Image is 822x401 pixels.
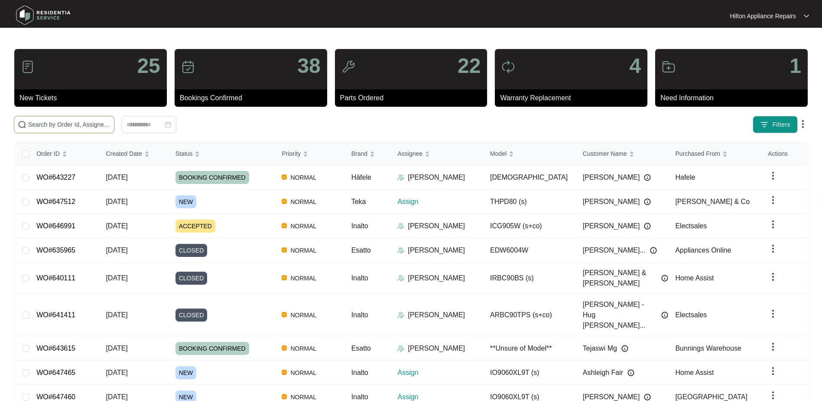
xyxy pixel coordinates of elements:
[661,275,668,282] img: Info icon
[13,2,74,28] img: residentia service logo
[583,149,627,158] span: Customer Name
[408,172,465,183] p: [PERSON_NAME]
[501,60,515,74] img: icon
[668,142,761,165] th: Purchased From
[180,93,327,103] p: Bookings Confirmed
[282,345,287,351] img: Vercel Logo
[397,223,404,230] img: Assigner Icon
[106,222,127,230] span: [DATE]
[282,223,287,228] img: Vercel Logo
[483,361,576,385] td: IO9060XL9T (s)
[583,268,657,289] span: [PERSON_NAME] & [PERSON_NAME]
[106,345,127,352] span: [DATE]
[344,142,391,165] th: Brand
[408,310,465,320] p: [PERSON_NAME]
[351,222,368,230] span: Inalto
[500,93,647,103] p: Warranty Replacement
[282,247,287,253] img: Vercel Logo
[351,198,366,205] span: Teka
[287,221,320,231] span: NORMAL
[36,311,75,319] a: WO#641411
[583,197,640,207] span: [PERSON_NAME]
[340,93,487,103] p: Parts Ordered
[175,195,197,208] span: NEW
[644,394,651,401] img: Info icon
[675,311,707,319] span: Electsales
[169,142,275,165] th: Status
[768,342,778,352] img: dropdown arrow
[275,142,344,165] th: Priority
[576,142,669,165] th: Customer Name
[644,174,651,181] img: Info icon
[351,247,371,254] span: Esatto
[408,245,465,256] p: [PERSON_NAME]
[397,197,483,207] p: Assign
[282,370,287,375] img: Vercel Logo
[106,369,127,376] span: [DATE]
[483,142,576,165] th: Model
[583,343,617,354] span: Tejaswi Mg
[36,198,75,205] a: WO#647512
[106,174,127,181] span: [DATE]
[397,247,404,254] img: Assigner Icon
[730,12,796,20] p: Hilton Appliance Repairs
[768,219,778,230] img: dropdown arrow
[583,245,646,256] span: [PERSON_NAME]...
[390,142,483,165] th: Assignee
[351,369,368,376] span: Inalto
[287,343,320,354] span: NORMAL
[627,369,634,376] img: Info icon
[583,172,640,183] span: [PERSON_NAME]
[483,263,576,294] td: IRBC90BS (s)
[351,311,368,319] span: Inalto
[650,247,657,254] img: Info icon
[408,273,465,283] p: [PERSON_NAME]
[768,309,778,319] img: dropdown arrow
[675,274,714,282] span: Home Assist
[341,60,355,74] img: icon
[29,142,99,165] th: Order ID
[36,174,75,181] a: WO#643227
[36,345,75,352] a: WO#643615
[761,142,807,165] th: Actions
[106,198,127,205] span: [DATE]
[768,195,778,205] img: dropdown arrow
[287,172,320,183] span: NORMAL
[351,393,368,401] span: Inalto
[768,272,778,282] img: dropdown arrow
[644,223,651,230] img: Info icon
[397,345,404,352] img: Assigner Icon
[675,174,695,181] span: Hafele
[629,56,641,76] p: 4
[36,369,75,376] a: WO#647465
[106,393,127,401] span: [DATE]
[175,366,197,379] span: NEW
[99,142,168,165] th: Created Date
[137,56,160,76] p: 25
[106,247,127,254] span: [DATE]
[282,149,301,158] span: Priority
[175,149,193,158] span: Status
[36,247,75,254] a: WO#635965
[768,171,778,181] img: dropdown arrow
[798,119,808,129] img: dropdown arrow
[287,197,320,207] span: NORMAL
[675,345,741,352] span: Bunnings Warehouse
[106,274,127,282] span: [DATE]
[175,171,249,184] span: BOOKING CONFIRMED
[804,14,809,18] img: dropdown arrow
[36,393,75,401] a: WO#647460
[175,244,208,257] span: CLOSED
[175,342,249,355] span: BOOKING CONFIRMED
[351,174,371,181] span: Häfele
[18,120,26,129] img: search-icon
[282,394,287,399] img: Vercel Logo
[36,274,75,282] a: WO#640111
[483,238,576,263] td: EDW6004W
[675,198,750,205] span: [PERSON_NAME] & Co
[351,274,368,282] span: Inalto
[19,93,167,103] p: New Tickets
[490,149,507,158] span: Model
[772,120,790,129] span: Filters
[282,174,287,180] img: Vercel Logo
